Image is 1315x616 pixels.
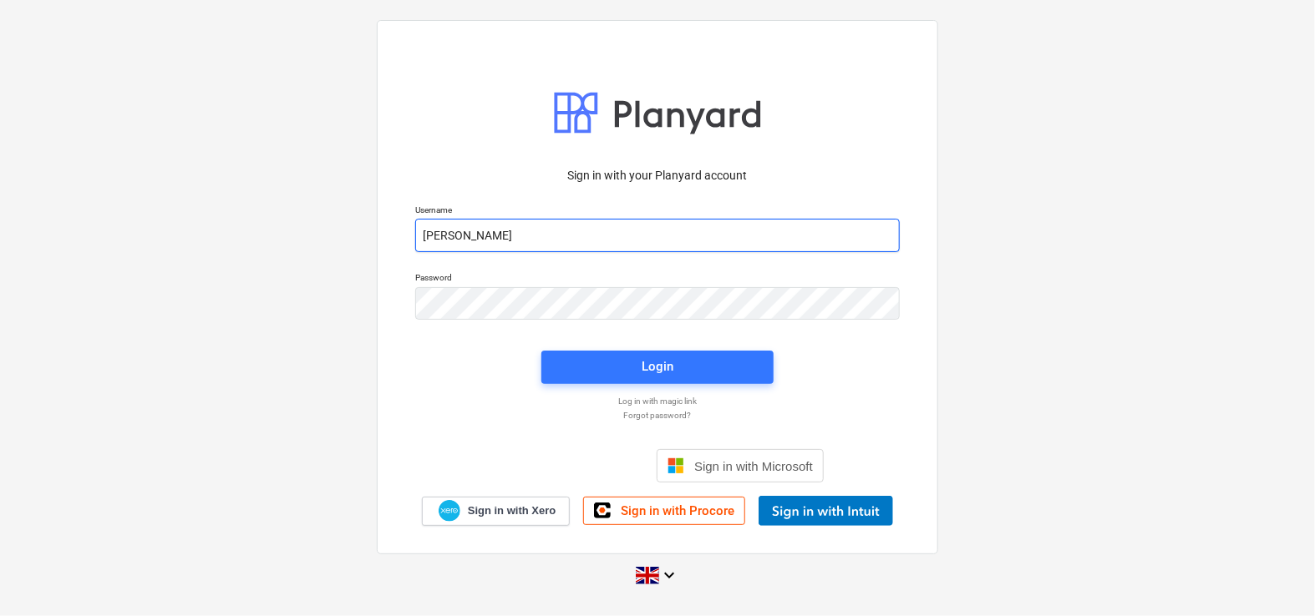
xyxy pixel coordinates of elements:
p: Password [415,272,900,286]
input: Username [415,219,900,252]
a: Forgot password? [407,410,908,421]
span: Sign in with Microsoft [694,459,813,473]
button: Login [541,351,774,384]
i: keyboard_arrow_down [659,565,679,585]
img: Xero logo [439,500,460,523]
iframe: Sign in with Google Button [483,447,652,484]
iframe: Chat Widget [1231,536,1315,616]
a: Sign in with Procore [583,497,745,525]
p: Sign in with your Planyard account [415,167,900,184]
img: Microsoft logo [668,457,684,474]
a: Log in with magic link [407,396,908,406]
span: Sign in with Procore [621,503,734,518]
div: Login [642,356,673,377]
a: Sign in with Xero [422,497,571,526]
p: Username [415,204,900,219]
span: Sign in with Xero [468,503,556,518]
